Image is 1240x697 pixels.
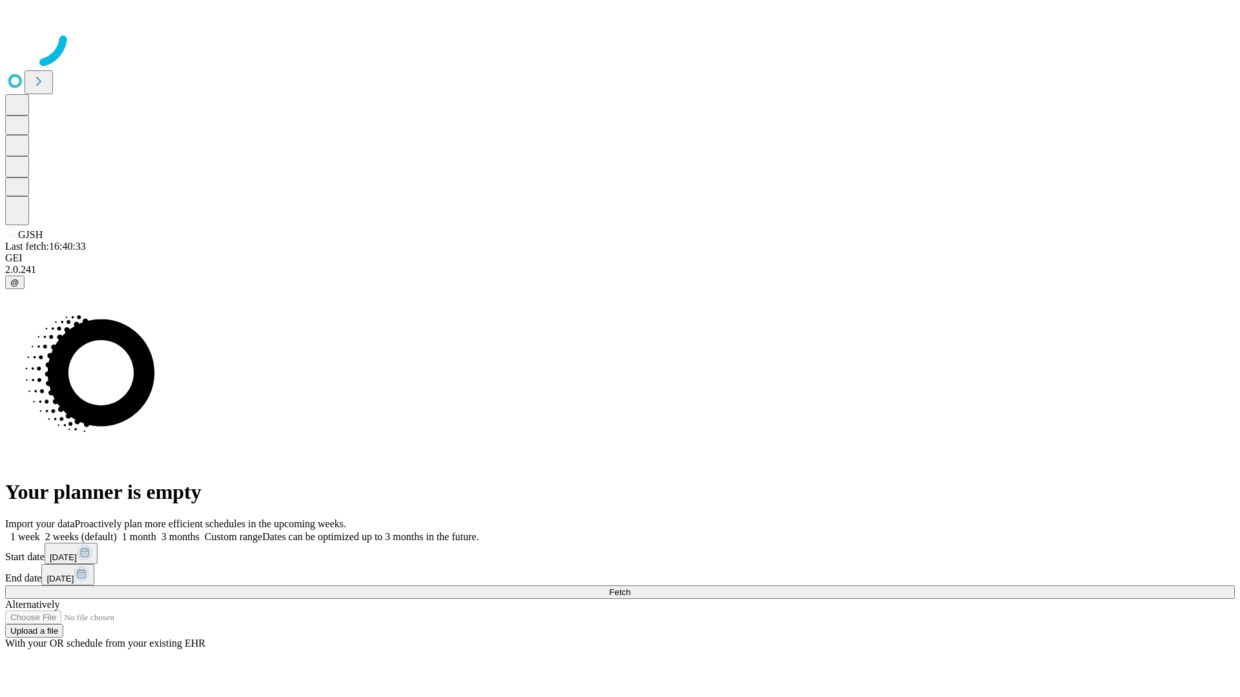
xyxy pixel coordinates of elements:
[41,564,94,585] button: [DATE]
[45,531,117,542] span: 2 weeks (default)
[5,252,1235,264] div: GEI
[46,574,74,583] span: [DATE]
[122,531,156,542] span: 1 month
[5,241,86,252] span: Last fetch: 16:40:33
[5,518,75,529] span: Import your data
[18,229,43,240] span: GJSH
[10,278,19,287] span: @
[10,531,40,542] span: 1 week
[5,585,1235,599] button: Fetch
[205,531,262,542] span: Custom range
[5,564,1235,585] div: End date
[50,552,77,562] span: [DATE]
[161,531,200,542] span: 3 months
[262,531,479,542] span: Dates can be optimized up to 3 months in the future.
[45,543,98,564] button: [DATE]
[5,638,205,649] span: With your OR schedule from your existing EHR
[5,543,1235,564] div: Start date
[5,264,1235,276] div: 2.0.241
[609,587,630,597] span: Fetch
[5,480,1235,504] h1: Your planner is empty
[75,518,346,529] span: Proactively plan more efficient schedules in the upcoming weeks.
[5,276,25,289] button: @
[5,624,63,638] button: Upload a file
[5,599,59,610] span: Alternatively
